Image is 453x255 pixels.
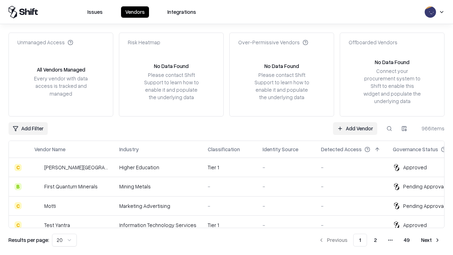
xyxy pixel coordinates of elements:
[142,71,201,101] div: Please contact Shift Support to learn how to enable it and populate the underlying data
[119,202,196,210] div: Marketing Advertising
[8,236,49,244] p: Results per page:
[34,202,41,209] img: Motti
[15,164,22,171] div: C
[15,202,22,209] div: C
[314,234,445,246] nav: pagination
[34,164,41,171] img: Reichman University
[321,146,362,153] div: Detected Access
[34,183,41,190] img: First Quantum Minerals
[398,234,415,246] button: 49
[208,202,251,210] div: -
[321,183,382,190] div: -
[393,146,438,153] div: Governance Status
[403,183,445,190] div: Pending Approval
[208,164,251,171] div: Tier 1
[44,202,56,210] div: Motti
[263,202,310,210] div: -
[263,221,310,229] div: -
[83,6,107,18] button: Issues
[119,164,196,171] div: Higher Education
[37,66,85,73] div: All Vendors Managed
[353,234,367,246] button: 1
[44,183,98,190] div: First Quantum Minerals
[208,146,240,153] div: Classification
[363,67,422,105] div: Connect your procurement system to Shift to enable this widget and populate the underlying data
[321,202,382,210] div: -
[44,164,108,171] div: [PERSON_NAME][GEOGRAPHIC_DATA]
[163,6,200,18] button: Integrations
[119,146,139,153] div: Industry
[238,39,308,46] div: Over-Permissive Vendors
[263,146,298,153] div: Identity Source
[208,221,251,229] div: Tier 1
[34,221,41,228] img: Test Yantra
[417,234,445,246] button: Next
[17,39,73,46] div: Unmanaged Access
[416,125,445,132] div: 966 items
[321,221,382,229] div: -
[321,164,382,171] div: -
[31,75,90,97] div: Every vendor with data access is tracked and managed
[403,164,427,171] div: Approved
[263,183,310,190] div: -
[15,183,22,190] div: B
[375,58,409,66] div: No Data Found
[34,146,65,153] div: Vendor Name
[8,122,48,135] button: Add Filter
[403,221,427,229] div: Approved
[349,39,397,46] div: Offboarded Vendors
[121,6,149,18] button: Vendors
[368,234,383,246] button: 2
[264,62,299,70] div: No Data Found
[119,183,196,190] div: Mining Metals
[15,221,22,228] div: C
[403,202,445,210] div: Pending Approval
[119,221,196,229] div: Information Technology Services
[154,62,189,70] div: No Data Found
[263,164,310,171] div: -
[333,122,377,135] a: Add Vendor
[128,39,160,46] div: Risk Heatmap
[208,183,251,190] div: -
[44,221,70,229] div: Test Yantra
[252,71,311,101] div: Please contact Shift Support to learn how to enable it and populate the underlying data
